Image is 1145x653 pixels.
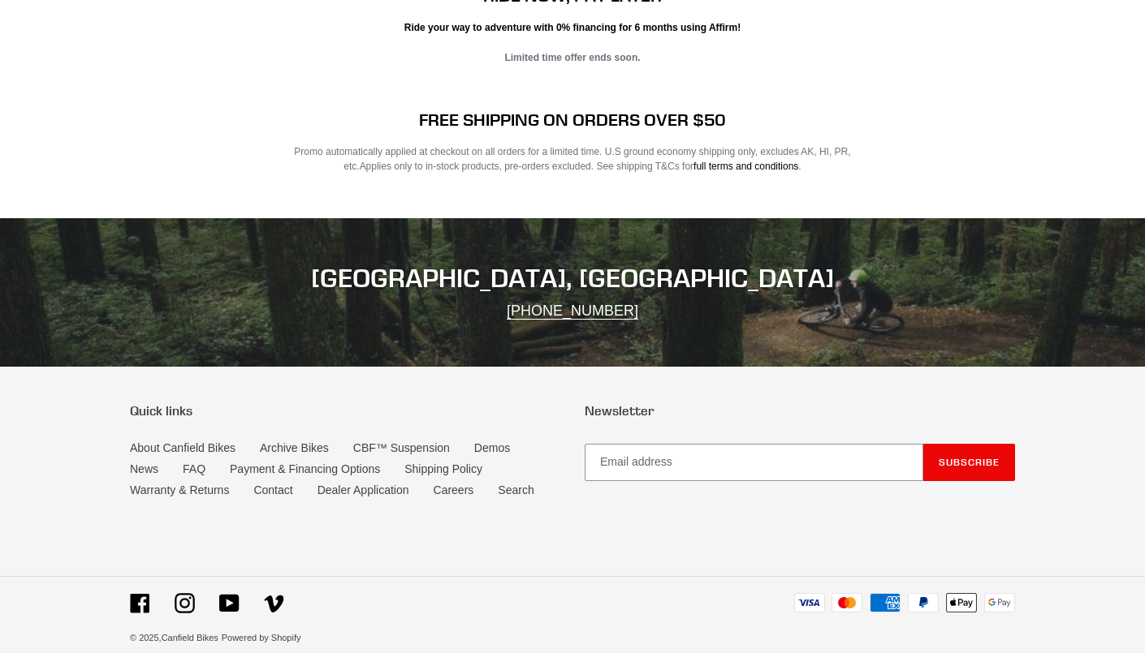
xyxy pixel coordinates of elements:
[130,462,158,475] a: News
[222,633,301,642] a: Powered by Shopify
[404,462,482,475] a: Shipping Policy
[318,483,409,496] a: Dealer Application
[434,483,474,496] a: Careers
[923,444,1015,481] button: Subscribe
[404,22,741,33] strong: Ride your way to adventure with 0% financing for 6 months using Affirm!
[130,633,218,642] small: © 2025,
[183,462,205,475] a: FAQ
[585,403,1015,419] p: Newsletter
[253,483,292,496] a: Contact
[130,483,229,496] a: Warranty & Returns
[130,263,1015,294] h2: [GEOGRAPHIC_DATA], [GEOGRAPHIC_DATA]
[353,441,450,454] a: CBF™ Suspension
[282,144,864,174] p: Promo automatically applied at checkout on all orders for a limited time. U.S ground economy ship...
[585,444,923,481] input: Email address
[162,633,218,642] a: Canfield Bikes
[939,456,1000,468] span: Subscribe
[474,441,510,454] a: Demos
[498,483,534,496] a: Search
[130,441,235,454] a: About Canfield Bikes
[507,303,638,320] a: [PHONE_NUMBER]
[230,462,380,475] a: Payment & Financing Options
[260,441,329,454] a: Archive Bikes
[504,52,640,63] strong: Limited time offer ends soon.
[130,403,560,419] p: Quick links
[282,110,864,130] h2: FREE SHIPPING ON ORDERS OVER $50
[693,161,798,172] a: full terms and conditions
